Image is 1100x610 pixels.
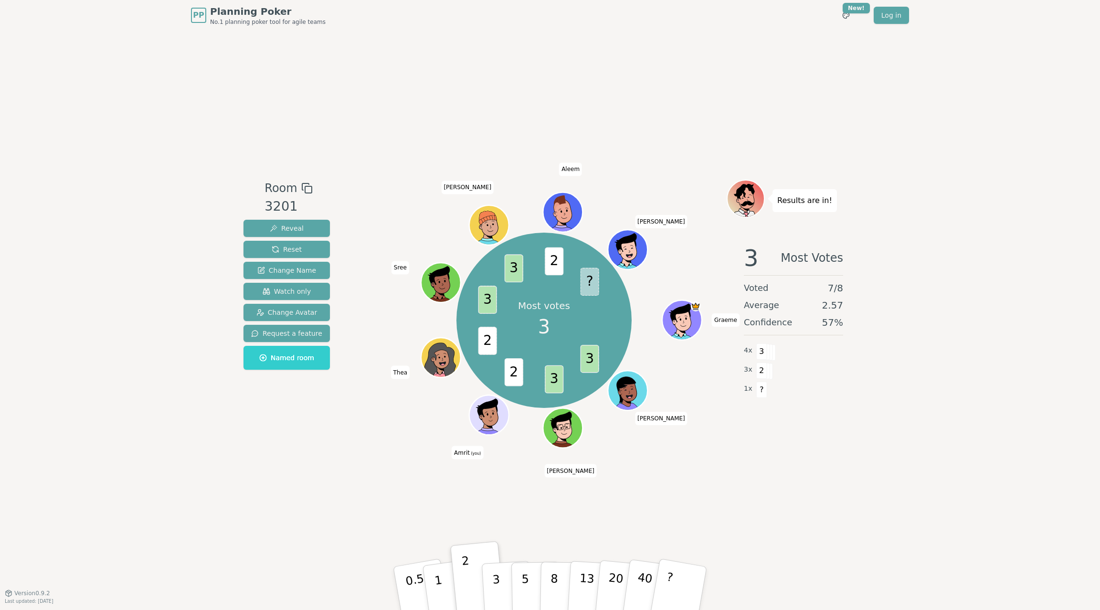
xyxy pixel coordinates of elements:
span: Last updated: [DATE] [5,599,53,604]
span: 7 / 8 [828,281,843,295]
span: 3 [478,286,497,314]
button: Reset [243,241,330,258]
span: 4 x [744,345,752,356]
span: 3 [581,345,599,373]
span: 2 [545,247,564,276]
span: 2.57 [822,299,843,312]
span: 3 [744,246,759,269]
button: Reveal [243,220,330,237]
span: Most Votes [781,246,843,269]
p: Most votes [518,299,570,312]
span: Reset [272,245,302,254]
span: Voted [744,281,769,295]
span: Change Name [257,266,316,275]
button: Watch only [243,283,330,300]
span: Reveal [270,224,304,233]
span: Graeme is the host [691,301,701,311]
span: Average [744,299,779,312]
span: Click to change your name [391,261,409,275]
a: PPPlanning PokerNo.1 planning poker tool for agile teams [191,5,326,26]
button: Request a feature [243,325,330,342]
button: Named room [243,346,330,370]
button: Click to change your avatar [471,396,508,434]
span: ? [581,268,599,296]
span: Click to change your name [635,215,687,228]
span: (you) [470,451,481,456]
span: Click to change your name [635,412,687,425]
span: Room [264,180,297,197]
span: Version 0.9.2 [14,589,50,597]
span: Click to change your name [391,366,410,379]
div: 3201 [264,197,312,216]
span: Click to change your name [544,464,597,478]
button: Change Avatar [243,304,330,321]
p: Results are in! [777,194,832,207]
span: Click to change your name [559,163,582,176]
span: Confidence [744,316,792,329]
span: 1 x [744,384,752,394]
button: Change Name [243,262,330,279]
span: Click to change your name [712,313,740,327]
span: No.1 planning poker tool for agile teams [210,18,326,26]
div: New! [843,3,870,13]
span: 57 % [822,316,843,329]
button: New! [837,7,855,24]
span: ? [756,382,767,398]
span: 2 [756,363,767,379]
span: Click to change your name [452,446,483,460]
span: 3 [545,365,564,394]
span: 2 [505,358,523,386]
span: Planning Poker [210,5,326,18]
span: 3 x [744,364,752,375]
span: Watch only [263,287,311,296]
span: Request a feature [251,329,322,338]
a: Log in [874,7,909,24]
span: 3 [538,312,550,341]
button: Version0.9.2 [5,589,50,597]
span: 3 [756,343,767,360]
span: Click to change your name [441,181,494,194]
span: 3 [505,255,523,283]
span: Change Avatar [256,308,317,317]
span: 2 [478,327,497,355]
p: 2 [461,554,474,606]
span: PP [193,10,204,21]
span: Named room [259,353,314,363]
